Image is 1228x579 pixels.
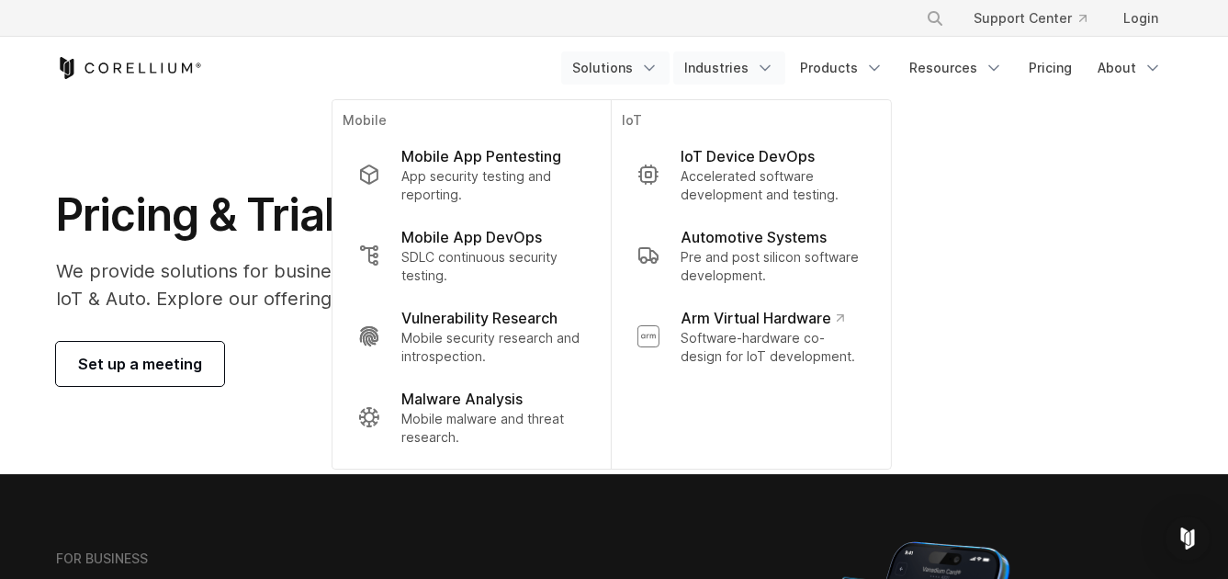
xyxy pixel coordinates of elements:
a: Industries [673,51,785,85]
a: Mobile App DevOps SDLC continuous security testing. [343,215,599,296]
a: Pricing [1018,51,1083,85]
div: Navigation Menu [904,2,1173,35]
p: Mobile App Pentesting [401,145,561,167]
div: Open Intercom Messenger [1166,517,1210,561]
p: Vulnerability Research [401,307,558,329]
a: Login [1109,2,1173,35]
a: Arm Virtual Hardware Software-hardware co-design for IoT development. [622,296,879,377]
a: IoT Device DevOps Accelerated software development and testing. [622,134,879,215]
p: Accelerated software development and testing. [681,167,864,204]
p: App security testing and reporting. [401,167,584,204]
p: Mobile [343,111,599,134]
a: About [1087,51,1173,85]
p: Pre and post silicon software development. [681,248,864,285]
div: Navigation Menu [561,51,1173,85]
a: Support Center [959,2,1101,35]
p: We provide solutions for businesses, research teams, community individuals, and IoT & Auto. Explo... [56,257,788,312]
a: Corellium Home [56,57,202,79]
a: Resources [898,51,1014,85]
a: Products [789,51,895,85]
a: Solutions [561,51,670,85]
p: Automotive Systems [681,226,827,248]
a: Automotive Systems Pre and post silicon software development. [622,215,879,296]
p: Mobile malware and threat research. [401,410,584,447]
a: Set up a meeting [56,342,224,386]
span: Set up a meeting [78,353,202,375]
h1: Pricing & Trials [56,187,788,243]
a: Malware Analysis Mobile malware and threat research. [343,377,599,458]
a: Vulnerability Research Mobile security research and introspection. [343,296,599,377]
p: Mobile App DevOps [401,226,542,248]
p: IoT Device DevOps [681,145,815,167]
p: IoT [622,111,879,134]
button: Search [918,2,952,35]
p: SDLC continuous security testing. [401,248,584,285]
p: Mobile security research and introspection. [401,329,584,366]
p: Arm Virtual Hardware [681,307,843,329]
p: Software-hardware co-design for IoT development. [681,329,864,366]
p: Malware Analysis [401,388,523,410]
h6: FOR BUSINESS [56,551,148,567]
a: Mobile App Pentesting App security testing and reporting. [343,134,599,215]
